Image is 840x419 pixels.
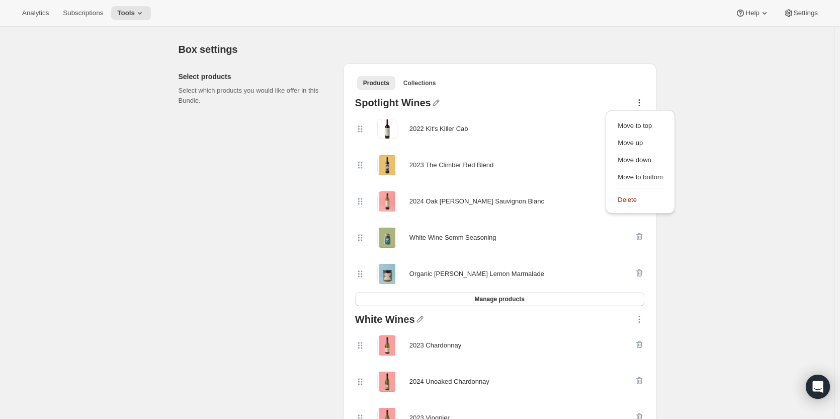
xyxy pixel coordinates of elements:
span: Delete [618,196,637,203]
div: 2023 The Climber Red Blend [409,160,493,170]
div: 2024 Unoaked Chardonnay [409,377,489,387]
span: Settings [794,9,818,17]
span: Tools [117,9,135,17]
div: White Wines [355,314,415,327]
div: Open Intercom Messenger [806,375,830,399]
button: Subscriptions [57,6,109,20]
span: Help [745,9,759,17]
div: 2023 Chardonnay [409,340,461,351]
button: Tools [111,6,151,20]
h2: Select products [179,72,327,82]
button: Manage products [355,292,644,306]
p: Select which products you would like offer in this Bundle. [179,86,327,106]
span: Move to bottom [618,173,663,181]
span: Move up [618,139,643,147]
span: Analytics [22,9,49,17]
button: Help [729,6,775,20]
button: Analytics [16,6,55,20]
button: Settings [778,6,824,20]
h2: Box settings [179,43,656,55]
div: Spotlight Wines [355,98,431,111]
span: Move to top [618,122,652,129]
span: Products [363,79,389,87]
span: Subscriptions [63,9,103,17]
div: White Wine Somm Seasoning [409,233,496,243]
span: Manage products [474,295,524,303]
span: Move down [618,156,651,164]
div: 2022 Kit's Killer Cab [409,124,468,134]
span: Collections [403,79,436,87]
div: Organic [PERSON_NAME] Lemon Marmalade [409,269,544,279]
div: 2024 Oak [PERSON_NAME] Sauvignon Blanc [409,196,544,206]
